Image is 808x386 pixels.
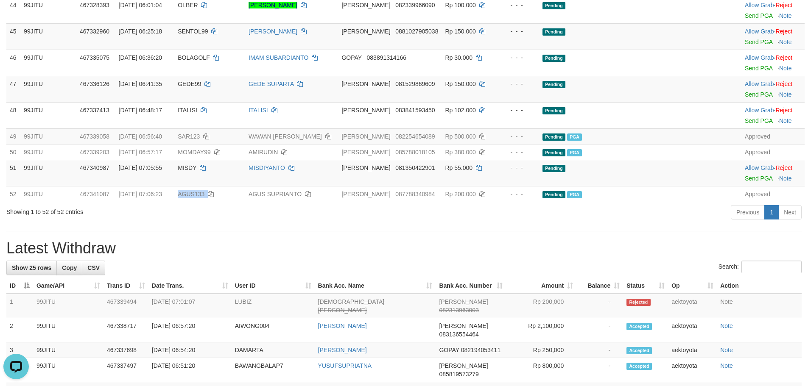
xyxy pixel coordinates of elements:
[178,2,198,8] span: OLBER
[249,54,308,61] a: IMAM SUBARDIANTO
[502,27,536,36] div: - - -
[775,107,792,114] a: Reject
[80,149,109,156] span: 467339203
[741,186,805,202] td: Approved
[720,322,733,329] a: Note
[249,81,294,87] a: GEDE SUPARTA
[178,149,211,156] span: MOMDAY99
[20,128,76,144] td: 99JITU
[148,294,232,318] td: [DATE] 07:01:07
[318,362,372,369] a: YUSUFSUPRIATNA
[33,342,103,358] td: 99JITU
[745,12,772,19] a: Send PGA
[668,342,717,358] td: aektoyota
[33,278,103,294] th: Game/API: activate to sort column ascending
[506,358,576,382] td: Rp 800,000
[80,54,109,61] span: 467335075
[178,133,200,140] span: SAR123
[668,278,717,294] th: Op: activate to sort column ascending
[6,261,57,275] a: Show 25 rows
[6,278,33,294] th: ID: activate to sort column descending
[103,318,148,342] td: 467338717
[6,144,20,160] td: 50
[318,322,367,329] a: [PERSON_NAME]
[80,191,109,197] span: 467341087
[720,362,733,369] a: Note
[341,107,390,114] span: [PERSON_NAME]
[626,347,652,354] span: Accepted
[341,191,390,197] span: [PERSON_NAME]
[341,2,390,8] span: [PERSON_NAME]
[439,298,488,305] span: [PERSON_NAME]
[623,278,668,294] th: Status: activate to sort column ascending
[6,294,33,318] td: 1
[6,128,20,144] td: 49
[719,261,802,273] label: Search:
[439,331,478,338] span: Copy 083136554464 to clipboard
[445,81,475,87] span: Rp 150.000
[778,205,802,219] a: Next
[249,2,297,8] a: [PERSON_NAME]
[80,107,109,114] span: 467337413
[103,294,148,318] td: 467339494
[445,2,475,8] span: Rp 100.000
[119,54,162,61] span: [DATE] 06:36:20
[249,107,268,114] a: ITALISI
[232,278,315,294] th: User ID: activate to sort column ascending
[80,81,109,87] span: 467336126
[506,342,576,358] td: Rp 250,000
[542,133,565,141] span: Pending
[395,2,435,8] span: Copy 082339966090 to clipboard
[779,12,792,19] a: Note
[741,102,805,128] td: ·
[395,107,435,114] span: Copy 083841593450 to clipboard
[775,54,792,61] a: Reject
[103,278,148,294] th: Trans ID: activate to sort column ascending
[745,117,772,124] a: Send PGA
[745,164,775,171] span: ·
[119,191,162,197] span: [DATE] 07:06:23
[445,107,475,114] span: Rp 102.000
[178,81,201,87] span: GEDE99
[741,160,805,186] td: ·
[178,54,210,61] span: BOLAGOLF
[542,107,565,114] span: Pending
[6,240,802,257] h1: Latest Withdraw
[436,278,506,294] th: Bank Acc. Number: activate to sort column ascending
[20,50,76,76] td: 99JITU
[249,133,322,140] a: WAWAN [PERSON_NAME]
[80,2,109,8] span: 467328393
[445,149,475,156] span: Rp 380.000
[119,28,162,35] span: [DATE] 06:25:18
[741,128,805,144] td: Approved
[439,347,459,353] span: GOPAY
[119,107,162,114] span: [DATE] 06:48:17
[33,358,103,382] td: 99JITU
[741,50,805,76] td: ·
[6,50,20,76] td: 46
[12,264,51,271] span: Show 25 rows
[741,23,805,50] td: ·
[461,347,500,353] span: Copy 082194053411 to clipboard
[341,28,390,35] span: [PERSON_NAME]
[6,186,20,202] td: 52
[506,318,576,342] td: Rp 2,100,000
[779,65,792,72] a: Note
[745,164,774,171] a: Allow Grab
[148,342,232,358] td: [DATE] 06:54:20
[119,164,162,171] span: [DATE] 07:05:55
[80,164,109,171] span: 467340987
[249,28,297,35] a: [PERSON_NAME]
[745,28,775,35] span: ·
[3,3,29,29] button: Open LiveChat chat widget
[567,133,582,141] span: PGA
[576,294,623,318] td: -
[741,261,802,273] input: Search:
[745,91,772,98] a: Send PGA
[148,278,232,294] th: Date Trans.: activate to sort column ascending
[745,54,775,61] span: ·
[341,133,390,140] span: [PERSON_NAME]
[249,191,302,197] a: AGUS SUPRIANTO
[764,205,779,219] a: 1
[6,160,20,186] td: 51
